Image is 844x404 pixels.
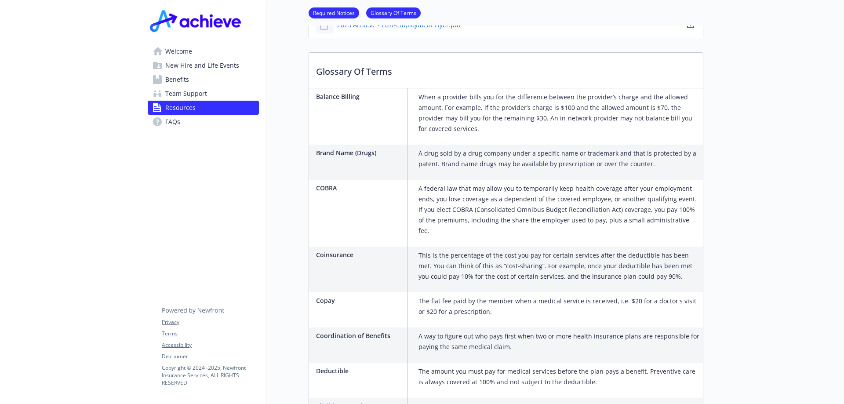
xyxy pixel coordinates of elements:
[148,73,259,87] a: Benefits
[148,101,259,115] a: Resources
[148,44,259,58] a: Welcome
[162,341,258,349] a: Accessibility
[418,148,699,169] p: A drug sold by a drug company under a specific name or trademark and that is protected by a paten...
[316,331,404,340] p: Coordination of Benefits
[366,8,421,17] a: Glossary Of Terms
[309,8,359,17] a: Required Notices
[418,183,699,236] p: A federal law that may allow you to temporarily keep health coverage after your employment ends, ...
[165,87,207,101] span: Team Support
[418,331,699,352] p: A way to figure out who pays first when two or more health insurance plans are responsible for pa...
[165,101,196,115] span: Resources
[316,366,404,375] p: Deductible
[316,250,404,259] p: Coinsurance
[162,353,258,360] a: Disclaimer
[418,296,699,317] p: The flat fee paid by the member when a medical service is received, i.e. $20 for a doctor's visit...
[165,73,189,87] span: Benefits
[148,87,259,101] a: Team Support
[162,330,258,338] a: Terms
[148,58,259,73] a: New Hire and Life Events
[316,92,404,101] p: Balance Billing
[316,148,404,157] p: Brand Name (Drugs)
[316,296,404,305] p: Copay
[418,92,699,134] p: When a provider bills you for the difference between the provider’s charge and the allowed amount...
[148,115,259,129] a: FAQs
[165,44,192,58] span: Welcome
[162,318,258,326] a: Privacy
[418,366,699,387] p: The amount you must pay for medical services before the plan pays a benefit. Preventive care is a...
[165,115,180,129] span: FAQs
[316,183,404,193] p: COBRA
[418,250,699,282] p: This is the percentage of the cost you pay for certain services after the deductible has been met...
[165,58,239,73] span: New Hire and Life Events
[162,364,258,386] p: Copyright © 2024 - 2025 , Newfront Insurance Services, ALL RIGHTS RESERVED
[309,53,703,85] p: Glossary Of Terms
